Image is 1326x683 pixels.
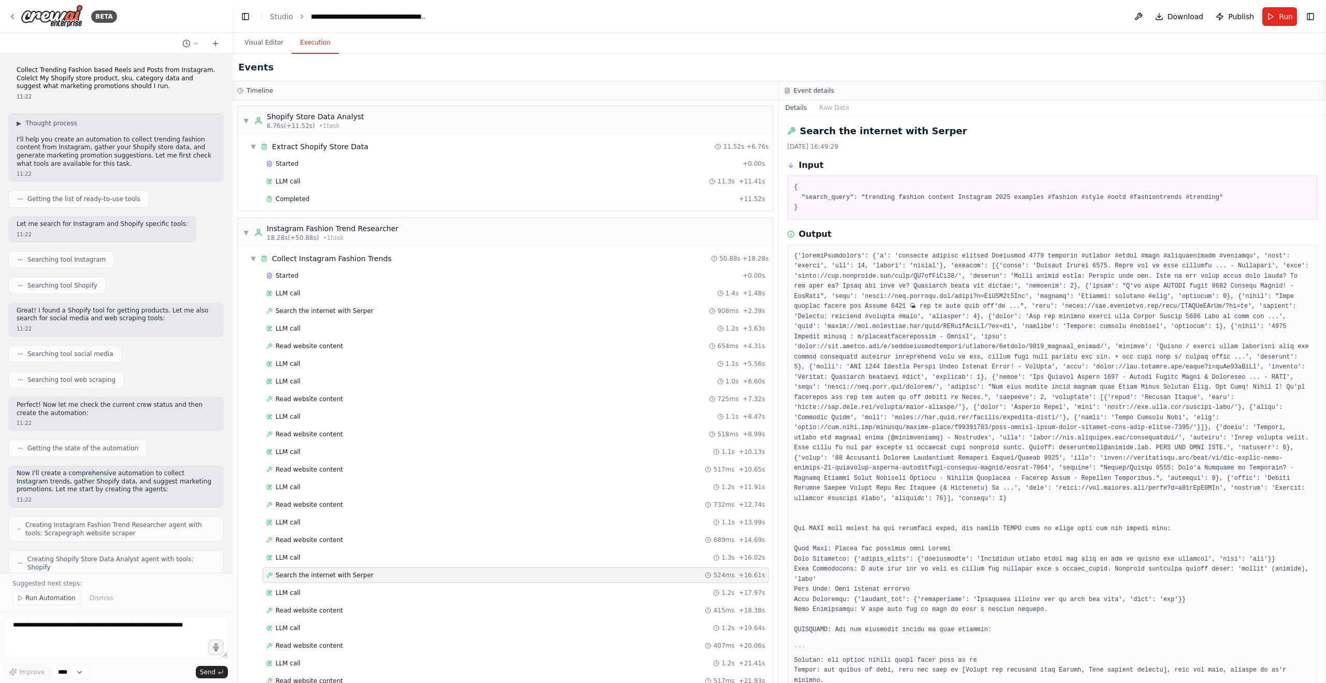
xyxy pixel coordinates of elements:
[27,281,97,290] span: Searching tool Shopify
[746,143,769,151] span: + 6.76s
[743,324,765,333] span: + 3.63s
[276,589,300,597] span: LLM call
[292,32,339,54] button: Execution
[722,589,734,597] span: 1.2s
[713,465,734,474] span: 517ms
[276,553,300,562] span: LLM call
[813,101,856,115] button: Raw Data
[743,377,765,386] span: + 6.60s
[743,430,765,438] span: + 8.99s
[1228,11,1254,22] span: Publish
[717,177,734,186] span: 11.3s
[19,668,45,676] span: Improve
[739,501,765,509] span: + 12.74s
[276,606,343,615] span: Read website content
[25,119,77,127] span: Thought process
[722,518,734,527] span: 1.1s
[739,642,765,650] span: + 20.06s
[726,289,739,297] span: 1.4s
[743,360,765,368] span: + 5.56s
[276,571,373,579] span: Search the internet with Serper
[794,182,1311,213] pre: { "search_query": "trending fashion content Instagram 2025 examples #fashion #style #ootd #fashio...
[27,376,116,384] span: Searching tool web scraping
[739,606,765,615] span: + 18.38s
[739,195,765,203] span: + 11.52s
[1279,11,1293,22] span: Run
[276,395,343,403] span: Read website content
[743,307,765,315] span: + 2.39s
[270,11,427,22] nav: breadcrumb
[207,37,224,50] button: Start a new chat
[17,93,215,101] div: 11:22
[250,254,256,263] span: ▼
[12,579,220,588] p: Suggested next steps:
[178,37,203,50] button: Switch to previous chat
[27,350,113,358] span: Searching tool social media
[739,624,765,632] span: + 19.64s
[267,111,364,122] div: Shopify Store Data Analyst
[276,483,300,491] span: LLM call
[742,254,769,263] span: + 18.28s
[726,324,739,333] span: 1.2s
[17,119,21,127] span: ▶
[276,177,300,186] span: LLM call
[250,143,256,151] span: ▼
[21,5,83,28] img: Logo
[4,665,49,679] button: Improve
[743,412,765,421] span: + 8.47s
[91,10,117,23] div: BETA
[27,555,215,572] span: Creating Shopify Store Data Analyst agent with tools: Shopify
[276,272,298,280] span: Started
[17,66,215,91] p: Collect Trending Fashion based Reels and Posts from Instagram. Colelct My Shopify store product, ...
[743,342,765,350] span: + 4.31s
[739,536,765,544] span: + 14.69s
[717,430,739,438] span: 518ms
[739,177,765,186] span: + 11.41s
[743,160,765,168] span: + 0.00s
[17,496,215,504] div: 11:22
[739,465,765,474] span: + 10.65s
[739,589,765,597] span: + 17.97s
[739,659,765,667] span: + 21.41s
[713,606,734,615] span: 415ms
[243,117,249,125] span: ▼
[276,642,343,650] span: Read website content
[17,231,188,238] div: 11:22
[17,307,215,323] p: Great! I found a Shopify tool for getting products. Let me also search for social media and web s...
[323,234,344,242] span: • 1 task
[276,536,343,544] span: Read website content
[1262,7,1297,26] button: Run
[25,521,215,537] span: Creating Instagram Fashion Trend Researcher agent with tools: Scrapegraph website scraper
[713,642,734,650] span: 407ms
[276,377,300,386] span: LLM call
[196,666,228,678] button: Send
[276,501,343,509] span: Read website content
[726,412,739,421] span: 1.1s
[722,624,734,632] span: 1.2s
[276,324,300,333] span: LLM call
[17,136,215,168] p: I'll help you create an automation to collect trending fashion content from Instagram, gather you...
[276,659,300,667] span: LLM call
[276,342,343,350] span: Read website content
[17,325,215,333] div: 11:22
[267,223,398,234] div: Instagram Fashion Trend Researcher
[247,87,273,95] h3: Timeline
[713,501,734,509] span: 732ms
[726,377,739,386] span: 1.0s
[276,360,300,368] span: LLM call
[726,360,739,368] span: 1.1s
[276,307,373,315] span: Search the internet with Serper
[276,289,300,297] span: LLM call
[794,87,834,95] h3: Event details
[84,591,119,605] button: Dismiss
[722,659,734,667] span: 1.2s
[238,60,273,75] h2: Events
[243,229,249,237] span: ▼
[719,254,741,263] span: 50.88s
[238,9,253,24] button: Hide left sidebar
[739,571,765,579] span: + 16.61s
[799,228,831,240] h3: Output
[12,591,80,605] button: Run Automation
[722,448,734,456] span: 1.1s
[1151,7,1208,26] button: Download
